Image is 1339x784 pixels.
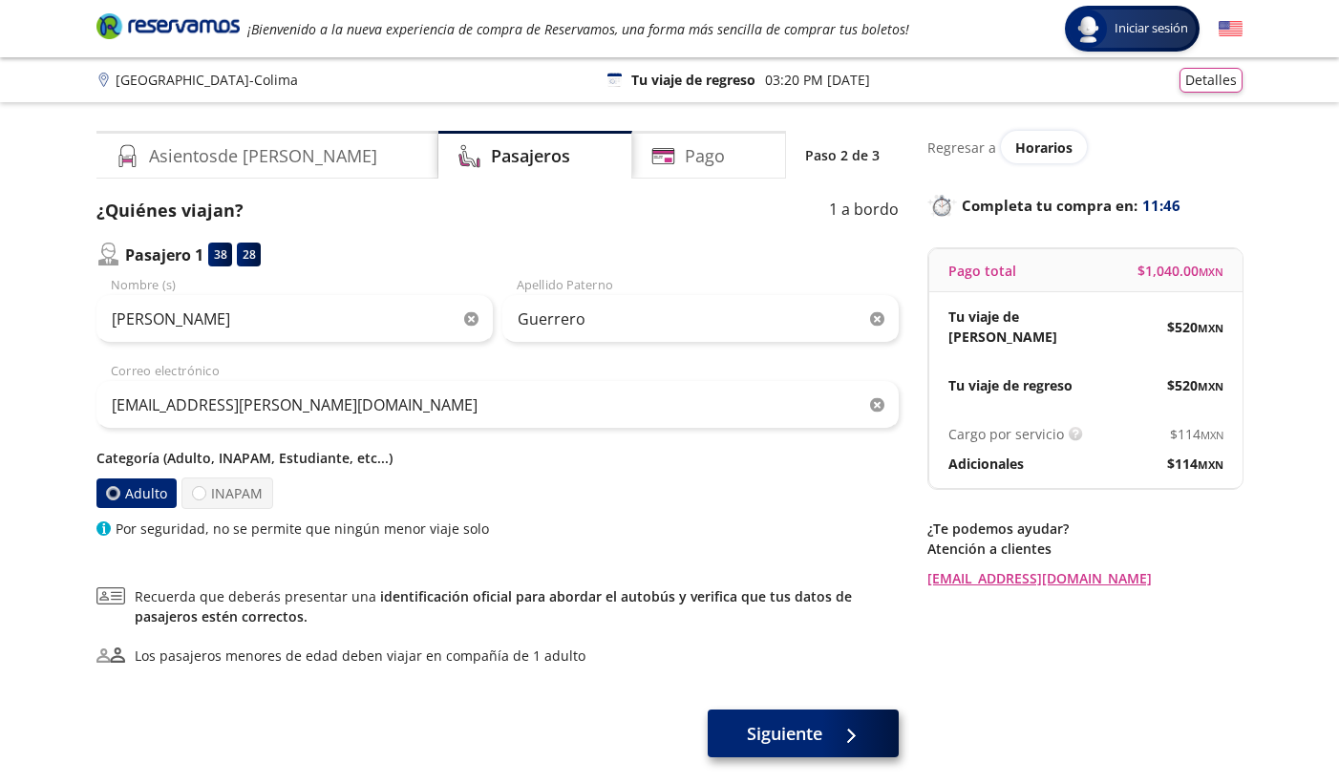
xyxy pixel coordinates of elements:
[96,448,899,468] p: Categoría (Adulto, INAPAM, Estudiante, etc...)
[948,424,1064,444] p: Cargo por servicio
[1180,68,1243,93] button: Detalles
[96,11,240,46] a: Brand Logo
[237,243,261,266] div: 28
[948,454,1024,474] p: Adicionales
[135,587,852,625] a: identificación oficial para abordar el autobús y verifica que tus datos de pasajeros estén correc...
[96,198,244,223] p: ¿Quiénes viajan?
[247,20,909,38] em: ¡Bienvenido a la nueva experiencia de compra de Reservamos, una forma más sencilla de comprar tus...
[708,710,899,757] button: Siguiente
[1167,317,1223,337] span: $ 520
[96,478,177,508] label: Adulto
[208,243,232,266] div: 38
[1137,261,1223,281] span: $ 1,040.00
[948,307,1086,347] p: Tu viaje de [PERSON_NAME]
[502,295,899,343] input: Apellido Paterno
[149,143,377,169] h4: Asientos de [PERSON_NAME]
[1170,424,1223,444] span: $ 114
[96,11,240,40] i: Brand Logo
[927,539,1243,559] p: Atención a clientes
[1201,428,1223,442] small: MXN
[747,721,822,747] span: Siguiente
[1219,17,1243,41] button: English
[1198,321,1223,335] small: MXN
[125,244,203,266] p: Pasajero 1
[135,586,899,626] span: Recuerda que deberás presentar una
[96,381,899,429] input: Correo electrónico
[1015,138,1073,157] span: Horarios
[805,145,880,165] p: Paso 2 de 3
[927,131,1243,163] div: Regresar a ver horarios
[685,143,725,169] h4: Pago
[927,192,1243,219] p: Completa tu compra en :
[1142,195,1180,217] span: 11:46
[1198,457,1223,472] small: MXN
[927,138,996,158] p: Regresar a
[927,519,1243,539] p: ¿Te podemos ayudar?
[1198,379,1223,393] small: MXN
[927,568,1243,588] a: [EMAIL_ADDRESS][DOMAIN_NAME]
[631,70,755,90] p: Tu viaje de regreso
[1167,454,1223,474] span: $ 114
[181,477,273,509] label: INAPAM
[829,198,899,223] p: 1 a bordo
[948,375,1073,395] p: Tu viaje de regreso
[116,519,489,539] p: Por seguridad, no se permite que ningún menor viaje solo
[116,70,298,90] p: [GEOGRAPHIC_DATA] - Colima
[948,261,1016,281] p: Pago total
[135,646,585,666] div: Los pasajeros menores de edad deben viajar en compañía de 1 adulto
[491,143,570,169] h4: Pasajeros
[1199,265,1223,279] small: MXN
[1107,19,1196,38] span: Iniciar sesión
[96,295,493,343] input: Nombre (s)
[1167,375,1223,395] span: $ 520
[765,70,870,90] p: 03:20 PM [DATE]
